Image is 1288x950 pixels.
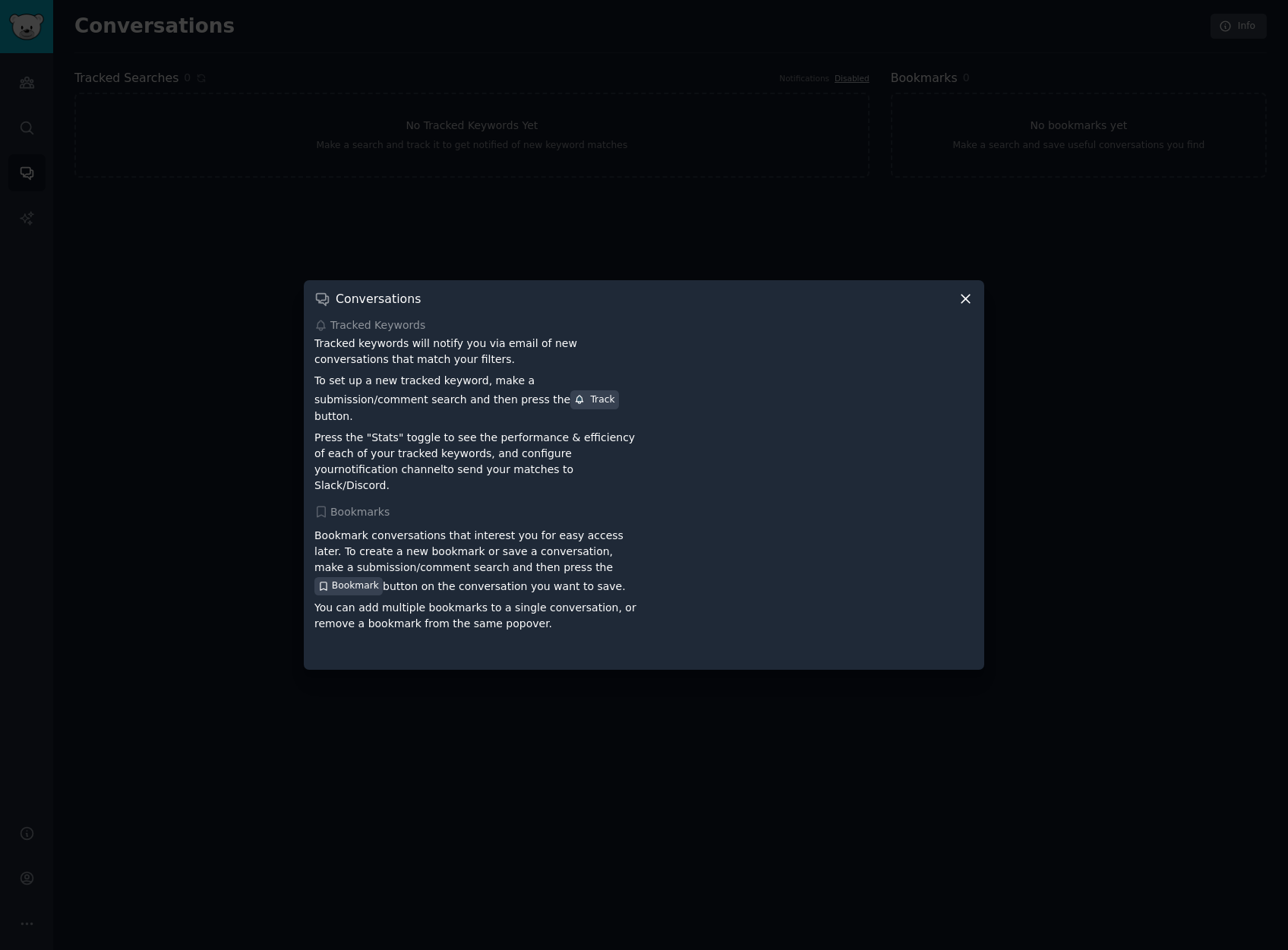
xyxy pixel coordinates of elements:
p: To set up a new tracked keyword, make a submission/comment search and then press the button. [314,373,639,424]
span: Bookmark [332,579,379,593]
a: notification channel [338,463,444,475]
p: Bookmark conversations that interest you for easy access later. To create a new bookmark or save ... [314,528,639,595]
p: Press the "Stats" toggle to see the performance & efficiency of each of your tracked keywords, an... [314,430,639,494]
div: Track [574,393,614,407]
p: You can add multiple bookmarks to a single conversation, or remove a bookmark from the same popover. [314,600,639,632]
iframe: YouTube video player [649,336,974,472]
div: Bookmarks [314,504,974,520]
p: Tracked keywords will notify you via email of new conversations that match your filters. [314,336,639,368]
div: Tracked Keywords [314,317,974,333]
iframe: YouTube video player [649,522,974,659]
h3: Conversations [336,291,421,307]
